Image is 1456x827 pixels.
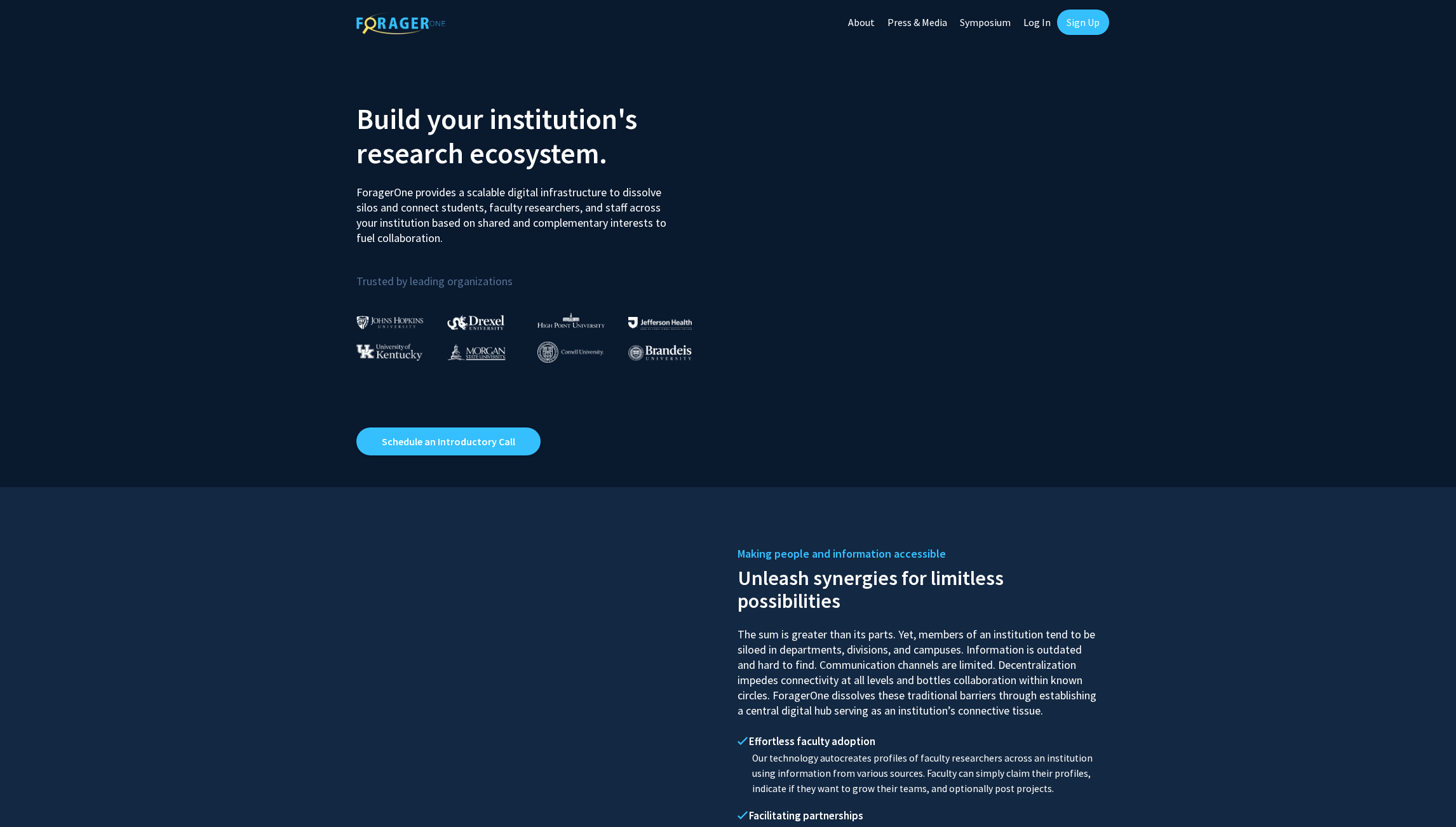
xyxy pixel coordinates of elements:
h2: Unleash synergies for limitless possibilities [738,563,1100,612]
h4: Facilitating partnerships [738,809,1100,822]
a: Opens in a new tab [356,427,541,455]
p: The sum is greater than its parts. Yet, members of an institution tend to be siloed in department... [738,615,1100,718]
h2: Build your institution's research ecosystem. [356,102,718,170]
img: Cornell University [537,342,603,363]
img: ForagerOne Logo [356,12,445,34]
p: Our technology autocreates profiles of faculty researchers across an institution using informatio... [738,751,1100,797]
a: Sign Up [1057,10,1109,35]
img: Johns Hopkins University [356,316,424,329]
p: ForagerOne provides a scalable digital infrastructure to dissolve silos and connect students, fac... [356,175,675,246]
p: Trusted by leading organizations [356,256,718,291]
img: University of Kentucky [356,344,422,361]
h4: Effortless faculty adoption [738,735,1100,748]
img: Thomas Jefferson University [628,317,692,329]
img: Brandeis University [628,345,692,361]
img: High Point University [537,313,605,328]
img: Morgan State University [447,344,506,360]
h5: Making people and information accessible [738,544,1100,563]
img: Drexel University [447,315,504,330]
